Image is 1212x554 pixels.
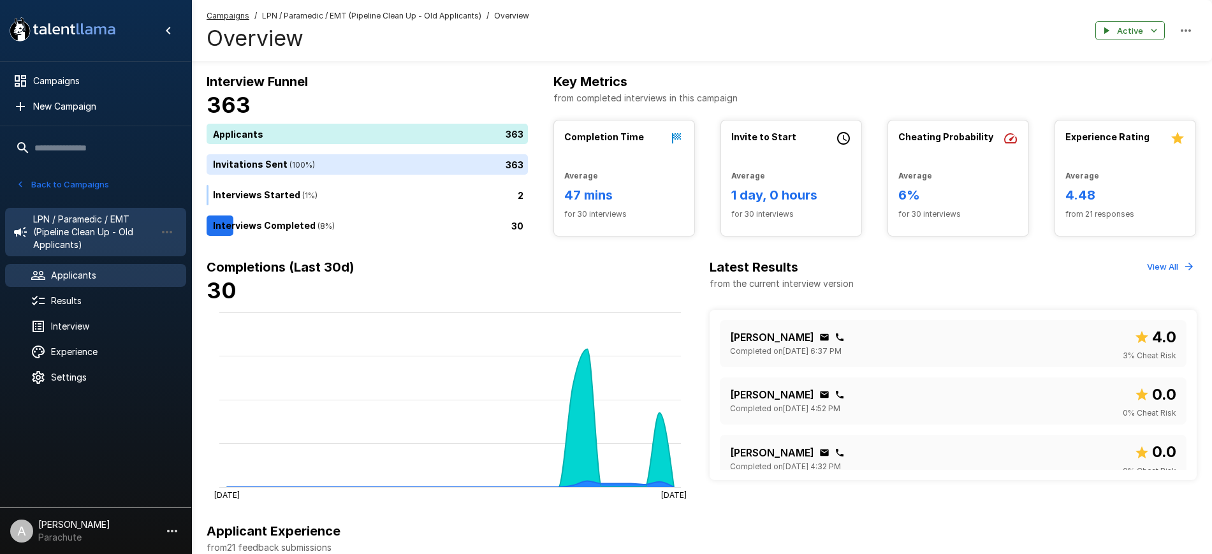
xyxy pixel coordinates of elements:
h6: 6% [898,185,1018,205]
p: 2 [518,189,523,202]
span: for 30 interviews [898,208,1018,221]
b: Average [564,171,598,180]
b: Key Metrics [553,74,627,89]
span: Completed on [DATE] 6:37 PM [730,345,842,358]
b: 0.0 [1152,442,1176,461]
h4: Overview [207,25,529,52]
b: 30 [207,277,237,303]
tspan: [DATE] [661,490,687,499]
p: [PERSON_NAME] [730,387,814,402]
span: from 21 responses [1065,208,1185,221]
p: [PERSON_NAME] [730,330,814,345]
button: Active [1095,21,1165,41]
b: Cheating Probability [898,131,993,142]
tspan: [DATE] [214,490,240,499]
b: 4.0 [1152,328,1176,346]
p: from the current interview version [710,277,854,290]
b: Average [898,171,932,180]
span: / [486,10,489,22]
div: Click to copy [819,448,829,458]
span: 3 % Cheat Risk [1123,349,1176,362]
b: Applicant Experience [207,523,340,539]
span: / [254,10,257,22]
div: Click to copy [819,332,829,342]
p: from 21 feedback submissions [207,541,1197,554]
button: View All [1144,257,1197,277]
span: Overall score out of 10 [1134,383,1176,407]
b: 363 [207,92,251,118]
p: 363 [506,128,523,141]
b: Invite to Start [731,131,796,142]
h6: 1 day, 0 hours [731,185,851,205]
b: Average [1065,171,1099,180]
span: Overall score out of 10 [1134,325,1176,349]
b: Completions (Last 30d) [207,259,354,275]
span: Overview [494,10,529,22]
span: LPN / Paramedic / EMT (Pipeline Clean Up - Old Applicants) [262,10,481,22]
b: Interview Funnel [207,74,308,89]
span: for 30 interviews [731,208,851,221]
b: Experience Rating [1065,131,1150,142]
span: Completed on [DATE] 4:52 PM [730,402,840,415]
h6: 4.48 [1065,185,1185,205]
span: Completed on [DATE] 4:32 PM [730,460,841,473]
div: Click to copy [835,390,845,400]
span: 0 % Cheat Risk [1123,407,1176,419]
span: for 30 interviews [564,208,684,221]
b: Latest Results [710,259,798,275]
h6: 47 mins [564,185,684,205]
b: 0.0 [1152,385,1176,404]
div: Click to copy [835,448,845,458]
p: 363 [506,158,523,171]
p: from completed interviews in this campaign [553,92,1197,105]
p: [PERSON_NAME] [730,445,814,460]
u: Campaigns [207,11,249,20]
div: Click to copy [835,332,845,342]
span: 0 % Cheat Risk [1123,465,1176,477]
b: Average [731,171,765,180]
div: Click to copy [819,390,829,400]
b: Completion Time [564,131,644,142]
span: Overall score out of 10 [1134,440,1176,464]
p: 30 [511,219,523,233]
